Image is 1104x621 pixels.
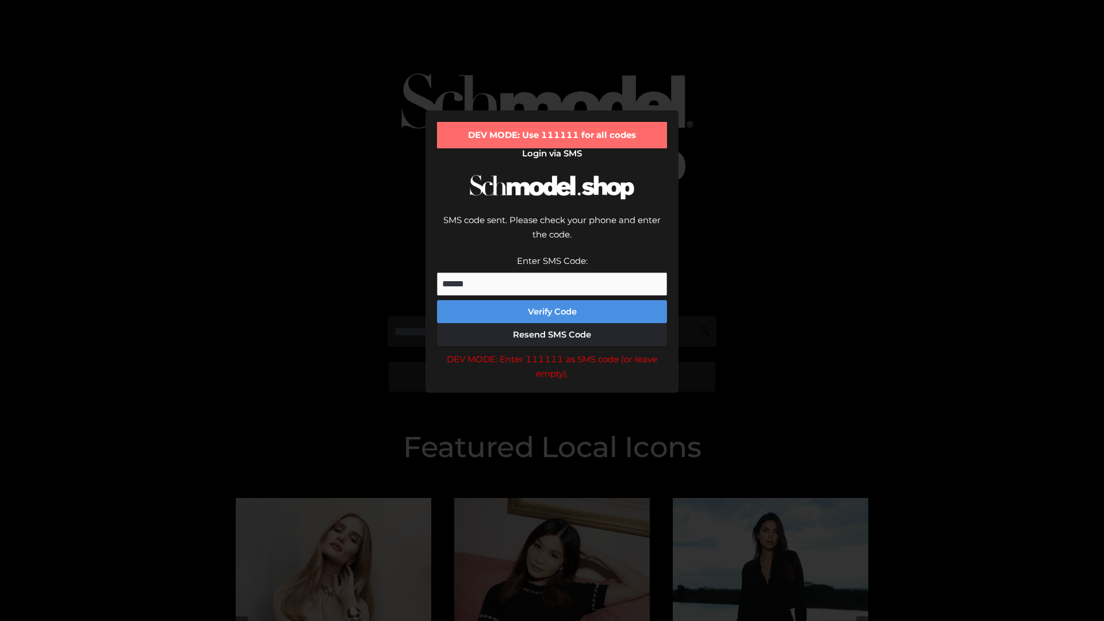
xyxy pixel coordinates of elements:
div: DEV MODE: Use 111111 for all codes [437,122,667,148]
img: Schmodel Logo [466,164,638,210]
h2: Login via SMS [437,148,667,159]
div: SMS code sent. Please check your phone and enter the code. [437,213,667,254]
label: Enter SMS Code: [517,255,588,266]
button: Resend SMS Code [437,323,667,346]
button: Verify Code [437,300,667,323]
div: DEV MODE: Enter 111111 as SMS code (or leave empty). [437,352,667,381]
